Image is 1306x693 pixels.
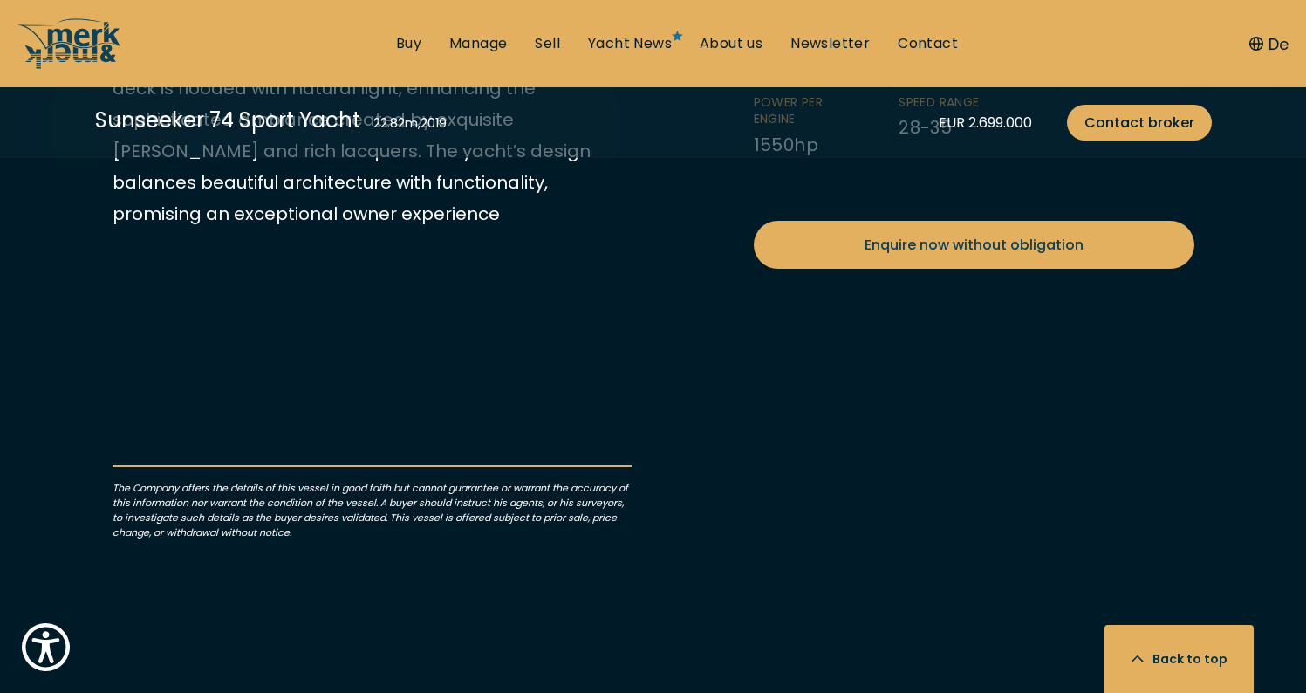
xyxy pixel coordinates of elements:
a: Contact broker [1067,105,1212,141]
a: Manage [449,34,507,53]
a: / [17,55,122,75]
a: Buy [396,34,421,53]
a: Enquire now without obligation [754,221,1194,269]
button: De [1249,32,1289,56]
a: Sell [535,34,560,53]
a: Contact [898,34,958,53]
button: Back to top [1104,625,1254,693]
a: Newsletter [790,34,870,53]
span: Enquire now without obligation [865,234,1084,256]
div: Sunseeker 74 Sport Yacht [95,105,360,135]
p: The Company offers the details of this vessel in good faith but cannot guarantee or warrant the a... [113,465,632,540]
span: Contact broker [1084,112,1194,134]
a: Yacht News [588,34,672,53]
button: Show Accessibility Preferences [17,619,74,676]
div: 22.82 m , 2019 [373,114,447,133]
div: EUR 2.699.000 [939,112,1032,134]
a: About us [700,34,762,53]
